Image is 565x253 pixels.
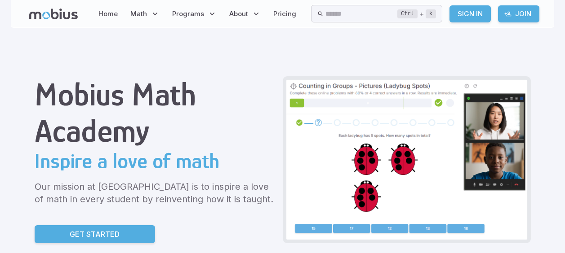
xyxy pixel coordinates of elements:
kbd: Ctrl [397,9,418,18]
span: Programs [172,9,204,19]
a: Get Started [35,225,155,243]
a: Sign In [449,5,491,22]
h2: Inspire a love of math [35,149,276,173]
span: About [229,9,248,19]
div: + [397,9,436,19]
p: Get Started [70,229,120,240]
p: Our mission at [GEOGRAPHIC_DATA] is to inspire a love of math in every student by reinventing how... [35,180,276,205]
a: Join [498,5,539,22]
img: Grade 2 Class [286,80,527,240]
span: Math [130,9,147,19]
h1: Mobius Math Academy [35,76,276,149]
kbd: k [426,9,436,18]
a: Pricing [271,4,299,24]
a: Home [96,4,120,24]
